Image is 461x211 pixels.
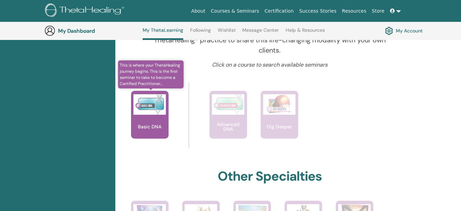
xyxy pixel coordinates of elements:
[190,27,211,38] a: Following
[369,5,387,17] a: Store
[133,94,166,115] img: Basic DNA
[218,27,236,38] a: Wishlist
[264,124,295,129] p: Dig Deeper
[242,27,279,38] a: Message Center
[44,25,55,36] img: generic-user-icon.jpg
[385,25,393,37] img: cog.svg
[297,5,339,17] a: Success Stories
[45,3,127,19] img: logo.png
[188,5,208,17] a: About
[131,91,169,152] a: This is where your ThetaHealing journey begins. This is the first seminar to take to become a Cer...
[212,94,244,115] img: Advanced DNA
[152,61,387,69] p: Click on a course to search available seminars
[143,27,183,40] a: My ThetaLearning
[208,5,262,17] a: Courses & Seminars
[210,91,247,152] a: Advanced DNA Advanced DNA
[218,169,322,184] h2: Other Specialties
[286,27,325,38] a: Help & Resources
[135,124,164,129] p: Basic DNA
[385,25,423,37] a: My Account
[261,91,298,152] a: Dig Deeper Dig Deeper
[58,28,126,34] h3: My Dashboard
[210,122,247,131] p: Advanced DNA
[262,5,296,17] a: Certification
[263,94,296,115] img: Dig Deeper
[339,5,369,17] a: Resources
[118,60,184,88] span: This is where your ThetaHealing journey begins. This is the first seminar to take to become a Cer...
[152,25,387,55] p: As a Certified Practitioner, you’ll have the opportunity to build a ThetaHealing® practice to sha...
